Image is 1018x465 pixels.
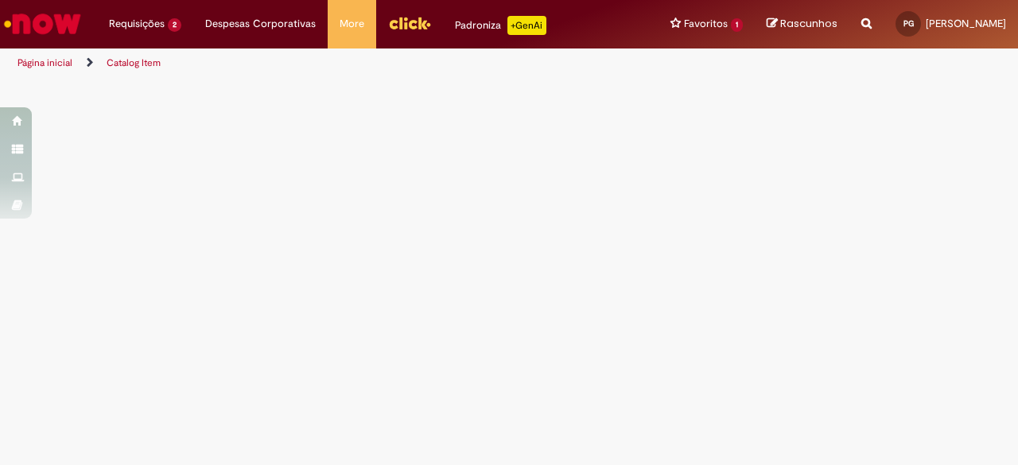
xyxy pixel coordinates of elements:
img: ServiceNow [2,8,84,40]
p: +GenAi [507,16,546,35]
span: 2 [168,18,181,32]
ul: Trilhas de página [12,48,666,78]
span: Rascunhos [780,16,837,31]
span: More [340,16,364,32]
span: PG [903,18,914,29]
a: Rascunhos [767,17,837,32]
span: 1 [731,18,743,32]
span: [PERSON_NAME] [926,17,1006,30]
span: Despesas Corporativas [205,16,316,32]
a: Página inicial [17,56,72,69]
img: click_logo_yellow_360x200.png [388,11,431,35]
a: Catalog Item [107,56,161,69]
span: Requisições [109,16,165,32]
div: Padroniza [455,16,546,35]
span: Favoritos [684,16,728,32]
